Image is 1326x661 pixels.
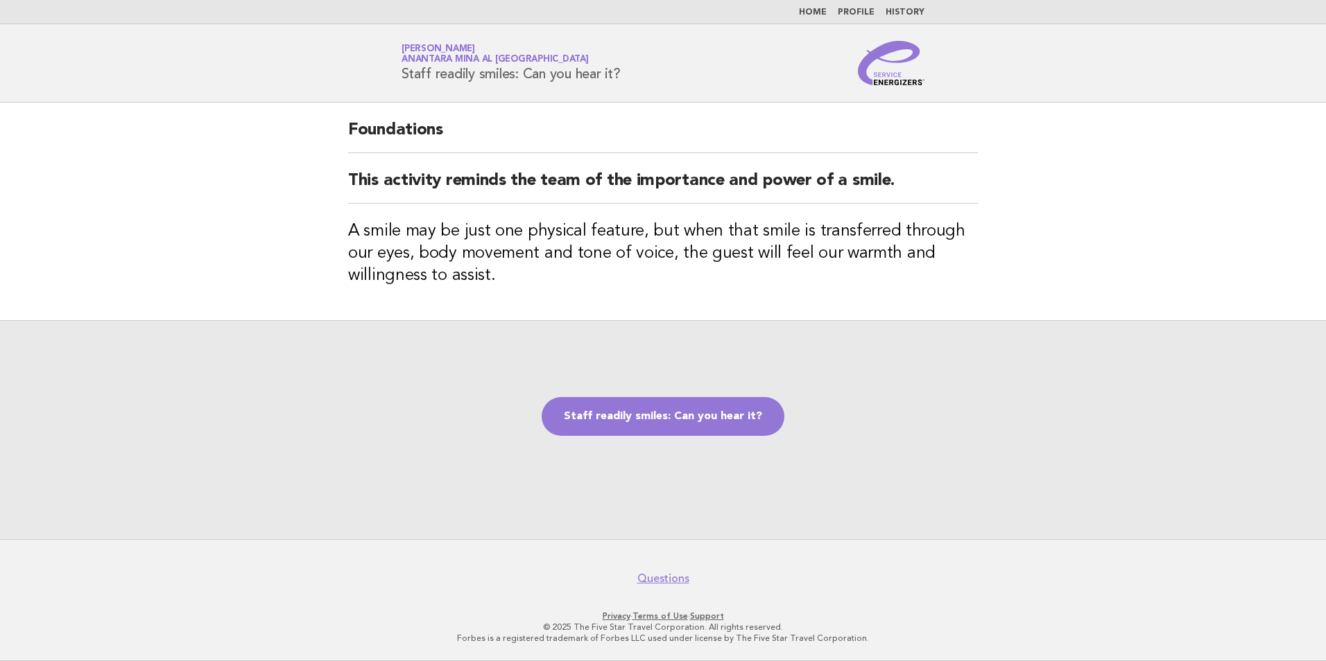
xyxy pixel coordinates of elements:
p: © 2025 The Five Star Travel Corporation. All rights reserved. [239,622,1087,633]
img: Service Energizers [858,41,924,85]
a: Support [690,611,724,621]
h1: Staff readily smiles: Can you hear it? [402,45,621,81]
a: Staff readily smiles: Can you hear it? [542,397,784,436]
a: [PERSON_NAME]Anantara Mina al [GEOGRAPHIC_DATA] [402,44,589,64]
a: Profile [838,8,875,17]
h2: Foundations [348,119,978,153]
p: · · [239,610,1087,622]
a: Privacy [603,611,630,621]
h2: This activity reminds the team of the importance and power of a smile. [348,170,978,204]
a: History [886,8,924,17]
a: Home [799,8,827,17]
h3: A smile may be just one physical feature, but when that smile is transferred through our eyes, bo... [348,220,978,287]
p: Forbes is a registered trademark of Forbes LLC used under license by The Five Star Travel Corpora... [239,633,1087,644]
a: Terms of Use [632,611,688,621]
a: Questions [637,572,689,585]
span: Anantara Mina al [GEOGRAPHIC_DATA] [402,55,589,64]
